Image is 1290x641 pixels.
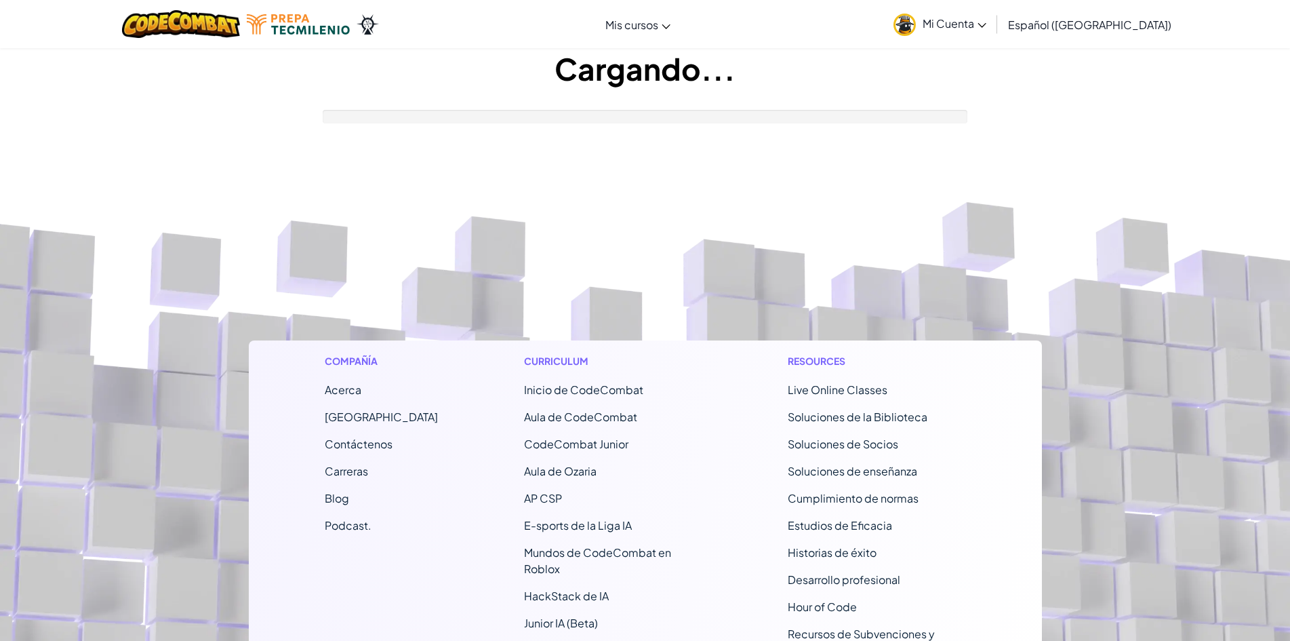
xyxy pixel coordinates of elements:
[524,545,671,576] a: Mundos de CodeCombat en Roblox
[524,410,637,424] a: Aula de CodeCombat
[788,437,898,451] a: Soluciones de Socios
[788,545,876,560] a: Historias de éxito
[788,572,900,587] a: Desarrollo profesional
[923,16,986,31] span: Mi Cuenta
[524,437,628,451] a: CodeCombat Junior
[524,518,632,532] a: E-sports de la Liga IA
[524,354,702,368] h1: Curriculum
[325,518,371,532] a: Podcast.
[524,464,597,478] a: Aula de Ozaria
[524,491,562,505] a: AP CSP
[325,437,392,451] span: Contáctenos
[788,491,919,505] a: Cumplimiento de normas
[325,464,368,478] a: Carreras
[524,383,643,397] span: Inicio de CodeCombat
[788,518,892,532] a: Estudios de Eficacia
[599,6,677,43] a: Mis cursos
[1001,6,1178,43] a: Español ([GEOGRAPHIC_DATA])
[357,14,378,35] img: Ozaria
[887,3,993,45] a: Mi Cuenta
[788,383,887,397] a: Live Online Classes
[247,14,350,35] img: Tecmilenio logo
[788,464,917,478] a: Soluciones de enseñanza
[605,18,658,32] span: Mis cursos
[122,10,241,38] img: CodeCombat logo
[325,383,361,397] a: Acerca
[1008,18,1171,32] span: Español ([GEOGRAPHIC_DATA])
[788,600,857,614] a: Hour of Code
[524,616,598,630] a: Junior IA (Beta)
[788,410,927,424] a: Soluciones de la Biblioteca
[325,354,438,368] h1: Compañía
[788,354,966,368] h1: Resources
[325,491,349,505] a: Blog
[893,14,916,36] img: avatar
[524,589,609,603] a: HackStack de IA
[325,410,438,424] a: [GEOGRAPHIC_DATA]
